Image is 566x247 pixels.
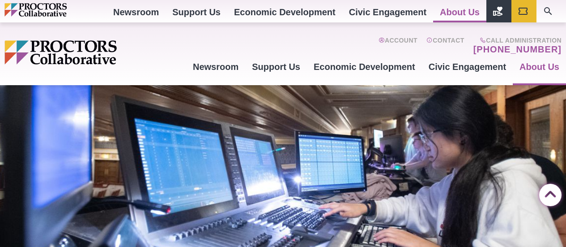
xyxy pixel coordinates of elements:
a: About Us [513,55,566,79]
a: Economic Development [307,55,422,79]
a: [PHONE_NUMBER] [473,44,562,55]
span: Call Administration [471,37,562,44]
a: Support Us [245,55,307,79]
a: Back to Top [539,184,557,202]
a: Account [379,37,417,55]
a: Contact [426,37,464,55]
img: Proctors logo [4,40,186,65]
img: Proctors logo [4,3,105,17]
a: Civic Engagement [422,55,513,79]
a: Newsroom [186,55,245,79]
